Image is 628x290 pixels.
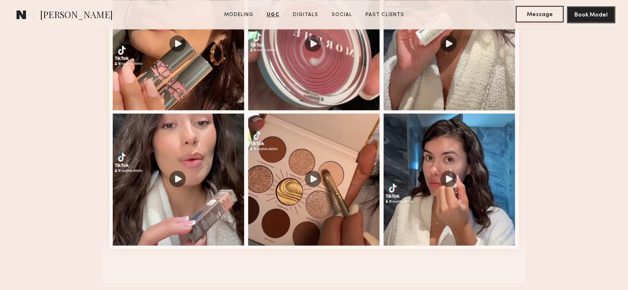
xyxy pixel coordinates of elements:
[362,11,408,19] a: Past Clients
[328,11,355,19] a: Social
[567,6,615,23] button: Book Model
[289,11,322,19] a: Digitals
[221,11,257,19] a: Modeling
[40,8,113,23] span: [PERSON_NAME]
[263,11,283,19] a: UGC
[567,11,615,18] a: Book Model
[516,6,564,22] button: Message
